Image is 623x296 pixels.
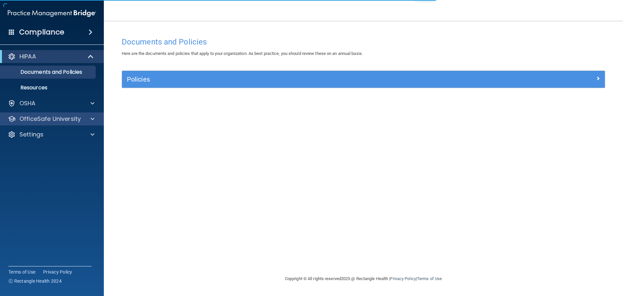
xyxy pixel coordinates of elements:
p: Documents and Policies [4,69,93,75]
p: OfficeSafe University [19,115,81,123]
a: Terms of Use [417,276,442,281]
a: OSHA [8,99,94,107]
img: PMB logo [8,7,96,20]
a: Terms of Use [8,269,35,275]
p: Resources [4,84,93,91]
h4: Compliance [19,28,64,37]
a: OfficeSafe University [8,115,94,123]
a: Policies [127,74,600,84]
p: OSHA [19,99,36,107]
p: Settings [19,131,43,138]
a: HIPAA [8,53,94,60]
a: Privacy Policy [43,269,72,275]
h5: Policies [127,76,479,83]
a: Settings [8,131,94,138]
span: Ⓒ Rectangle Health 2024 [8,278,62,284]
span: Here are the documents and policies that apply to your organization. As best practice, you should... [122,51,363,56]
div: Copyright © All rights reserved 2025 @ Rectangle Health | | [245,268,482,289]
a: Privacy Policy [390,276,416,281]
h4: Documents and Policies [122,38,605,46]
p: HIPAA [19,53,36,60]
